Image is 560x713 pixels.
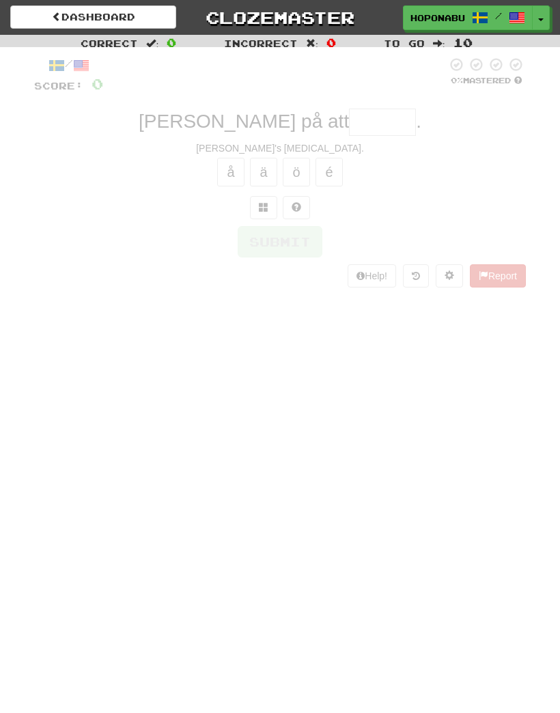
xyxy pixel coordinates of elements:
[453,36,473,49] span: 10
[146,38,158,48] span: :
[283,196,310,219] button: Single letter hint - you only get 1 per sentence and score half the points! alt+h
[167,36,176,49] span: 0
[217,158,244,186] button: å
[224,38,298,49] span: Incorrect
[250,196,277,219] button: Switch sentence to multiple choice alt+p
[10,5,176,29] a: Dashboard
[250,158,277,186] button: ä
[34,57,103,74] div: /
[81,38,138,49] span: Correct
[384,38,425,49] span: To go
[139,111,349,132] span: [PERSON_NAME] på att
[403,5,533,30] a: HopOnABus /
[410,12,465,24] span: HopOnABus
[306,38,318,48] span: :
[495,11,502,20] span: /
[433,38,445,48] span: :
[451,76,463,85] span: 0 %
[403,264,429,288] button: Round history (alt+y)
[316,158,343,186] button: é
[416,111,421,132] span: .
[34,141,526,155] div: [PERSON_NAME]'s [MEDICAL_DATA].
[197,5,363,29] a: Clozemaster
[470,264,526,288] button: Report
[326,36,336,49] span: 0
[92,75,103,92] span: 0
[238,226,322,257] button: Submit
[348,264,396,288] button: Help!
[34,80,83,92] span: Score:
[283,158,310,186] button: ö
[447,75,526,86] div: Mastered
